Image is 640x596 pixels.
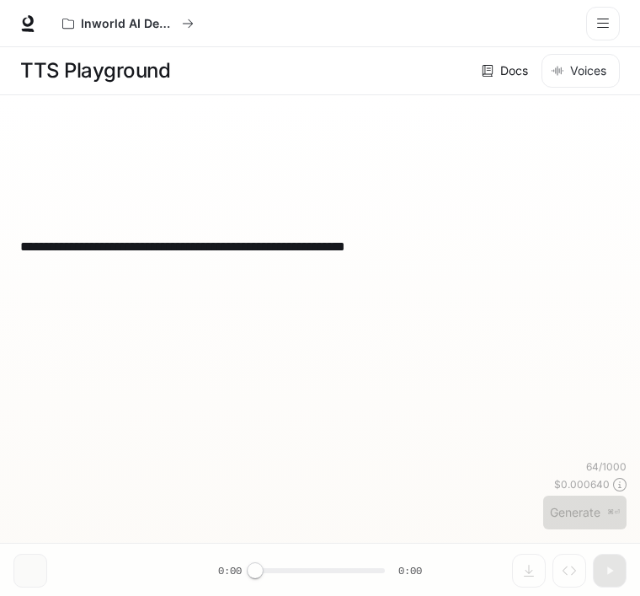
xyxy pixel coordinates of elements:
[478,54,535,88] a: Docs
[20,54,170,88] h1: TTS Playground
[586,7,620,40] button: open drawer
[554,477,610,491] p: $ 0.000640
[541,54,620,88] button: Voices
[586,459,627,474] p: 64 / 1000
[55,7,201,40] button: All workspaces
[81,17,175,31] p: Inworld AI Demos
